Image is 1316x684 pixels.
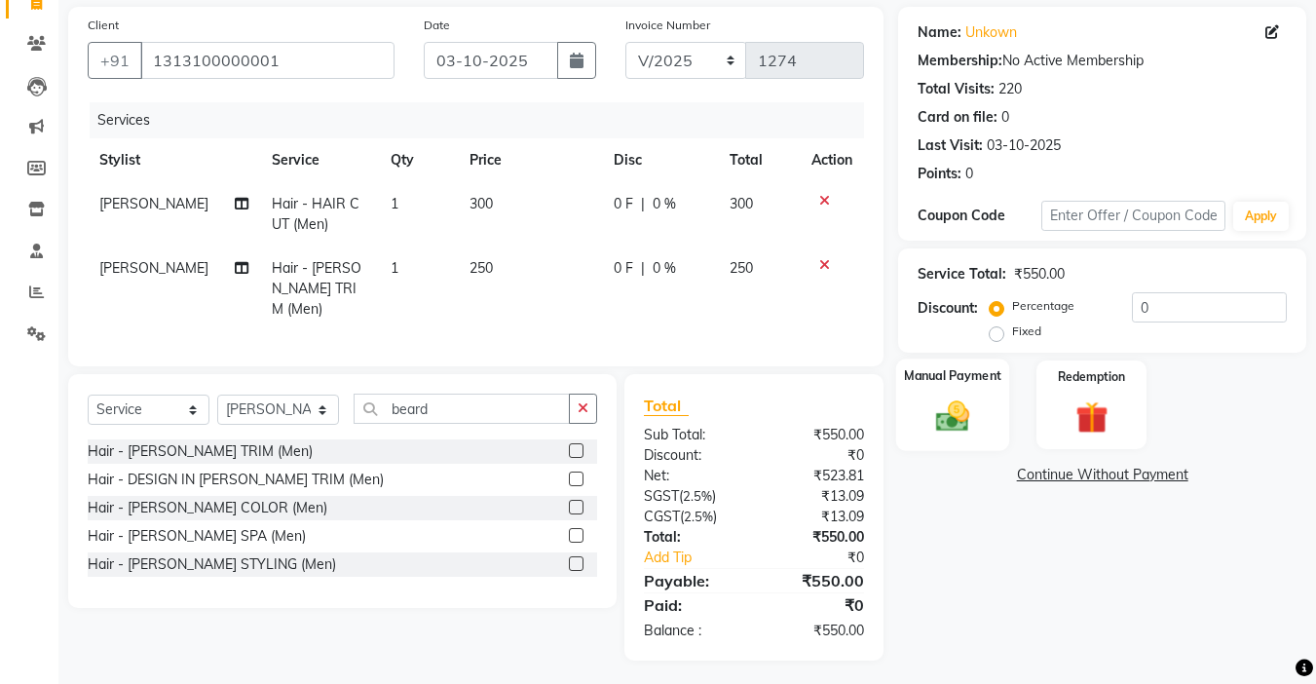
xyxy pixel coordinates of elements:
[800,138,864,182] th: Action
[260,138,379,182] th: Service
[918,135,983,156] div: Last Visit:
[629,527,754,548] div: Total:
[1233,202,1289,231] button: Apply
[629,486,754,507] div: ( )
[1058,368,1125,386] label: Redemption
[754,621,879,641] div: ₹550.00
[902,465,1302,485] a: Continue Without Payment
[99,259,208,277] span: [PERSON_NAME]
[88,17,119,34] label: Client
[918,51,1287,71] div: No Active Membership
[629,507,754,527] div: ( )
[88,470,384,490] div: Hair - DESIGN IN [PERSON_NAME] TRIM (Men)
[904,366,1001,385] label: Manual Payment
[965,164,973,184] div: 0
[458,138,602,182] th: Price
[998,79,1022,99] div: 220
[653,258,676,279] span: 0 %
[754,569,879,592] div: ₹550.00
[644,508,680,525] span: CGST
[754,486,879,507] div: ₹13.09
[775,548,880,568] div: ₹0
[629,445,754,466] div: Discount:
[88,526,306,547] div: Hair - [PERSON_NAME] SPA (Men)
[602,138,718,182] th: Disc
[470,259,493,277] span: 250
[88,42,142,79] button: +91
[918,298,978,319] div: Discount:
[629,548,774,568] a: Add Tip
[379,138,458,182] th: Qty
[644,396,689,416] span: Total
[629,425,754,445] div: Sub Total:
[629,569,754,592] div: Payable:
[1012,297,1074,315] label: Percentage
[683,488,712,504] span: 2.5%
[918,22,961,43] div: Name:
[88,498,327,518] div: Hair - [PERSON_NAME] COLOR (Men)
[754,445,879,466] div: ₹0
[987,135,1061,156] div: 03-10-2025
[754,466,879,486] div: ₹523.81
[1001,107,1009,128] div: 0
[918,79,995,99] div: Total Visits:
[354,394,570,424] input: Search or Scan
[641,194,645,214] span: |
[629,621,754,641] div: Balance :
[925,397,980,436] img: _cash.svg
[918,264,1006,285] div: Service Total:
[272,195,359,233] span: Hair - HAIR CUT (Men)
[918,107,997,128] div: Card on file:
[1066,398,1118,437] img: _gift.svg
[641,258,645,279] span: |
[424,17,450,34] label: Date
[90,102,879,138] div: Services
[918,164,961,184] div: Points:
[88,554,336,575] div: Hair - [PERSON_NAME] STYLING (Men)
[918,51,1002,71] div: Membership:
[614,194,633,214] span: 0 F
[754,425,879,445] div: ₹550.00
[754,507,879,527] div: ₹13.09
[1012,323,1041,340] label: Fixed
[730,259,753,277] span: 250
[754,527,879,548] div: ₹550.00
[272,259,361,318] span: Hair - [PERSON_NAME] TRIM (Men)
[684,509,713,524] span: 2.5%
[470,195,493,212] span: 300
[644,487,679,505] span: SGST
[625,17,710,34] label: Invoice Number
[140,42,395,79] input: Search by Name/Mobile/Email/Code
[391,259,398,277] span: 1
[718,138,801,182] th: Total
[965,22,1017,43] a: Unkown
[629,593,754,617] div: Paid:
[629,466,754,486] div: Net:
[391,195,398,212] span: 1
[653,194,676,214] span: 0 %
[99,195,208,212] span: [PERSON_NAME]
[730,195,753,212] span: 300
[88,138,260,182] th: Stylist
[918,206,1040,226] div: Coupon Code
[614,258,633,279] span: 0 F
[1014,264,1065,285] div: ₹550.00
[754,593,879,617] div: ₹0
[88,441,313,462] div: Hair - [PERSON_NAME] TRIM (Men)
[1041,201,1225,231] input: Enter Offer / Coupon Code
